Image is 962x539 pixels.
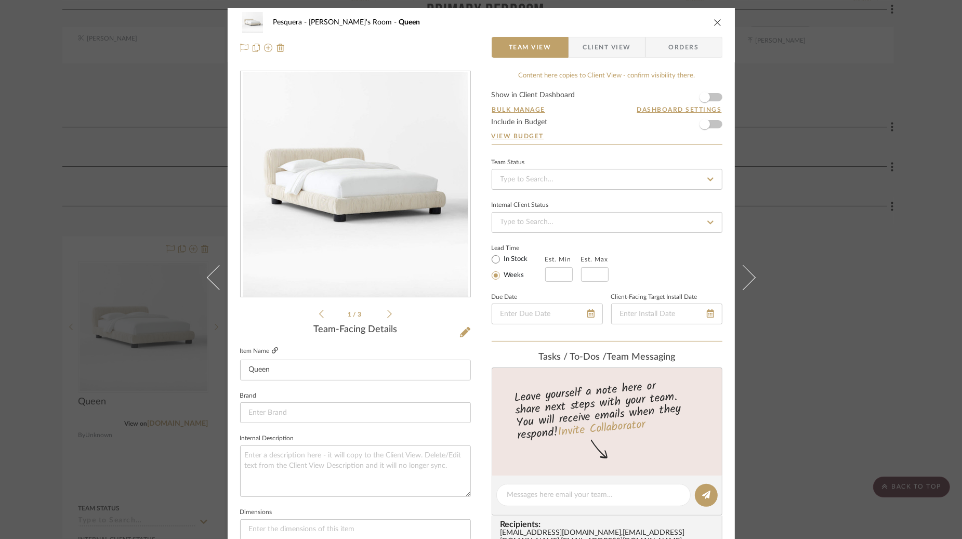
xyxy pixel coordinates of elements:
[611,295,697,300] label: Client-Facing Target Install Date
[502,271,524,280] label: Weeks
[353,311,358,318] span: /
[490,375,723,444] div: Leave yourself a note here or share next steps with your team. You will receive emails when they ...
[240,360,471,380] input: Enter Item Name
[240,393,257,399] label: Brand
[611,304,722,324] input: Enter Install Date
[581,256,609,263] label: Est. Max
[492,160,525,165] div: Team Status
[492,352,722,363] div: team Messaging
[502,255,528,264] label: In Stock
[557,416,645,442] a: Invite Collaborator
[545,256,572,263] label: Est. Min
[348,311,353,318] span: 1
[492,169,722,190] input: Type to Search…
[240,402,471,423] input: Enter Brand
[240,12,265,33] img: e898da4d-005e-4123-9e9a-3be2c3e36b4d_48x40.jpg
[583,37,631,58] span: Client View
[399,19,420,26] span: Queen
[492,253,545,282] mat-radio-group: Select item type
[492,295,518,300] label: Due Date
[273,19,309,26] span: Pesquera
[243,72,468,297] img: e898da4d-005e-4123-9e9a-3be2c3e36b4d_436x436.jpg
[241,72,470,297] div: 0
[240,324,471,336] div: Team-Facing Details
[358,311,363,318] span: 3
[657,37,710,58] span: Orders
[492,71,722,81] div: Content here copies to Client View - confirm visibility there.
[492,212,722,233] input: Type to Search…
[492,243,545,253] label: Lead Time
[492,132,722,140] a: View Budget
[713,18,722,27] button: close
[500,520,718,529] span: Recipients:
[240,347,278,356] label: Item Name
[509,37,551,58] span: Team View
[492,203,549,208] div: Internal Client Status
[492,304,603,324] input: Enter Due Date
[492,105,546,114] button: Bulk Manage
[240,436,294,441] label: Internal Description
[538,352,607,362] span: Tasks / To-Dos /
[240,510,272,515] label: Dimensions
[276,44,285,52] img: Remove from project
[637,105,722,114] button: Dashboard Settings
[309,19,399,26] span: [PERSON_NAME]'s Room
